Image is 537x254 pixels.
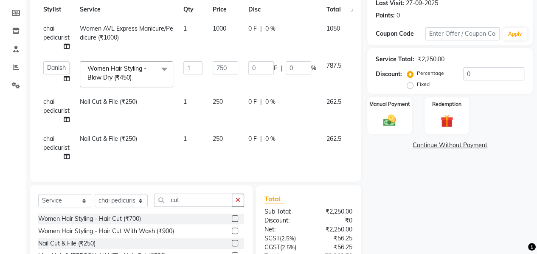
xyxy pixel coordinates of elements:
div: Net: [258,225,309,234]
div: ₹56.25 [308,234,359,243]
span: Total [264,194,284,203]
a: x [132,74,135,81]
div: ₹2,250.00 [308,225,359,234]
a: Continue Without Payment [369,141,531,150]
span: 262.5 [326,135,341,143]
img: _gift.svg [436,113,457,129]
span: 1000 [213,25,226,32]
span: chai pedicurist [43,98,70,114]
div: ₹2,250.00 [308,207,359,216]
span: % [311,64,316,73]
label: Fixed [417,80,430,88]
div: ( ) [258,243,309,252]
span: chai pedicurist [43,135,70,151]
div: Nail Cut & File (₹250) [38,239,96,248]
span: | [260,134,262,143]
span: 262.5 [326,98,341,106]
div: ₹0 [308,216,359,225]
div: Discount: [376,70,402,79]
span: 1050 [326,25,340,32]
span: | [260,24,262,33]
label: Redemption [432,100,461,108]
div: ₹56.25 [308,243,359,252]
span: 1 [183,25,187,32]
span: 250 [213,135,223,143]
div: 0 [396,11,400,20]
span: 0 F [248,24,257,33]
span: 0 % [265,97,276,106]
label: Manual Payment [369,100,410,108]
div: ₹2,250.00 [418,55,444,64]
div: Service Total: [376,55,414,64]
div: Women Hair Styling - Hair Cut With Wash (₹900) [38,227,174,236]
div: Discount: [258,216,309,225]
span: chai pedicurist [43,25,70,41]
div: Coupon Code [376,29,425,38]
img: _cash.svg [379,113,400,128]
div: Sub Total: [258,207,309,216]
input: Search or Scan [154,194,232,207]
span: 787.5 [326,62,341,69]
label: Percentage [417,69,444,77]
span: 0 F [248,97,257,106]
input: Enter Offer / Coupon Code [425,27,500,40]
span: 250 [213,98,223,106]
span: Nail Cut & File (₹250) [80,135,137,143]
span: CGST [264,243,280,251]
span: 1 [183,135,187,143]
button: Apply [503,28,527,40]
div: ( ) [258,234,309,243]
span: 0 % [265,134,276,143]
span: Women AVL Express Manicure/Pedicure (₹1000) [80,25,173,41]
span: | [281,64,282,73]
span: 0 % [265,24,276,33]
span: Nail Cut & File (₹250) [80,98,137,106]
div: Points: [376,11,395,20]
span: 1 [183,98,187,106]
span: | [260,97,262,106]
span: 2.5% [281,235,294,242]
span: 2.5% [282,244,295,251]
span: 0 F [248,134,257,143]
span: SGST [264,234,280,242]
div: Women Hair Styling - Hair Cut (₹700) [38,214,141,223]
span: F [274,64,277,73]
span: Women Hair Styling - Blow Dry (₹450) [87,65,146,81]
